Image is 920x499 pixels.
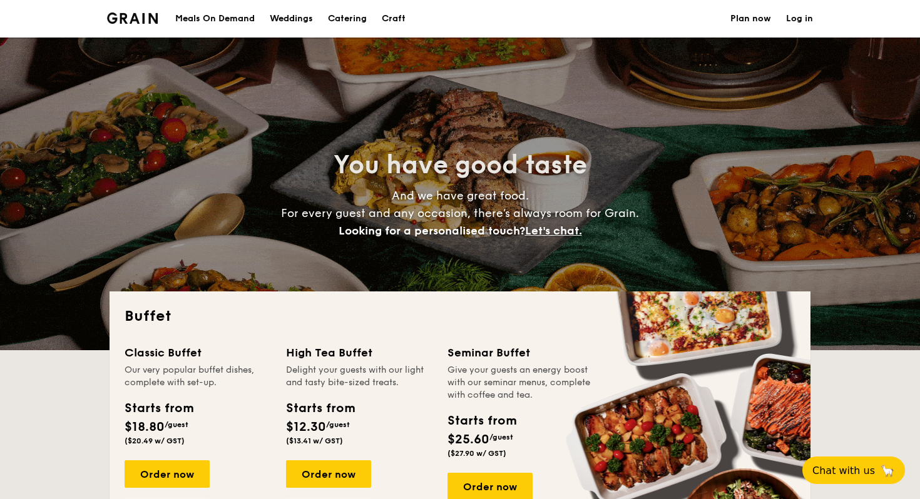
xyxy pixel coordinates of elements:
span: ($27.90 w/ GST) [447,449,506,458]
div: Starts from [447,411,516,430]
span: ($20.49 w/ GST) [125,436,185,445]
button: Chat with us🦙 [802,456,905,484]
span: 🦙 [880,463,895,478]
div: Seminar Buffet [447,344,594,361]
span: $18.80 [125,420,165,435]
span: $25.60 [447,432,489,447]
div: Order now [286,460,371,488]
div: Classic Buffet [125,344,271,361]
div: Starts from [125,399,193,418]
h2: Buffet [125,306,795,326]
span: /guest [489,433,513,441]
div: Starts from [286,399,354,418]
div: Order now [125,460,210,488]
div: Our very popular buffet dishes, complete with set-up. [125,364,271,389]
span: /guest [326,420,350,429]
img: Grain [107,13,158,24]
span: $12.30 [286,420,326,435]
span: Let's chat. [525,224,582,238]
span: /guest [165,420,188,429]
div: Give your guests an energy boost with our seminar menus, complete with coffee and tea. [447,364,594,401]
div: High Tea Buffet [286,344,432,361]
span: ($13.41 w/ GST) [286,436,343,445]
a: Logotype [107,13,158,24]
div: Delight your guests with our light and tasty bite-sized treats. [286,364,432,389]
span: Chat with us [812,465,875,476]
